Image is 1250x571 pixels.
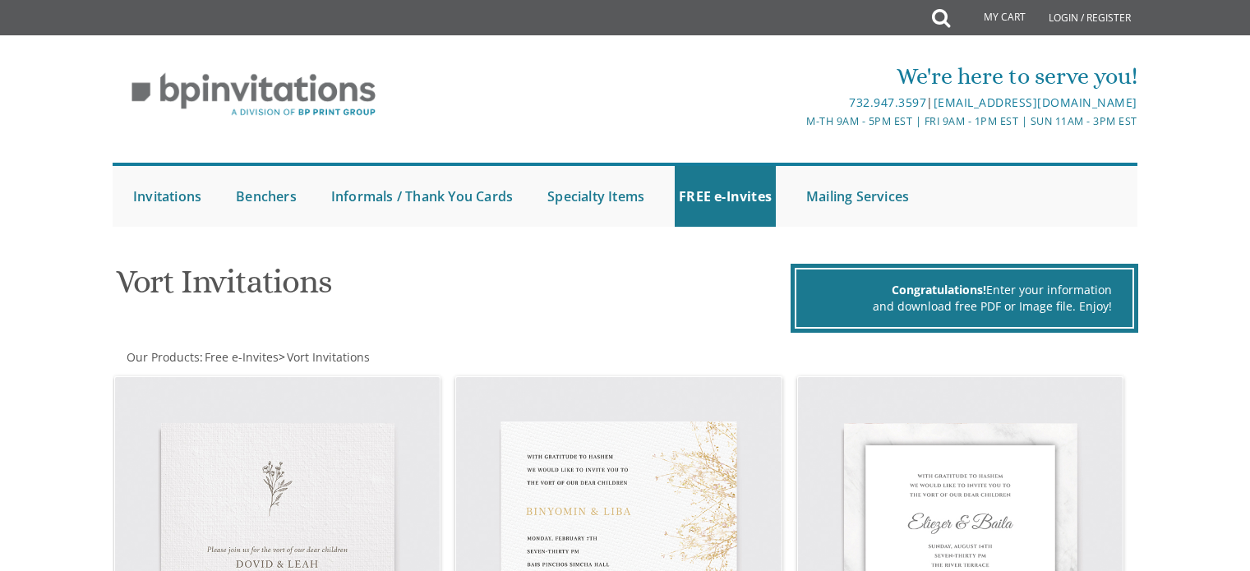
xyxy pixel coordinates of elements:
div: We're here to serve you! [455,60,1137,93]
a: Informals / Thank You Cards [327,166,517,227]
a: Free e-Invites [203,349,279,365]
div: : [113,349,625,366]
span: Vort Invitations [287,349,370,365]
div: Enter your information [817,282,1112,298]
div: | [455,93,1137,113]
a: [EMAIL_ADDRESS][DOMAIN_NAME] [934,94,1137,110]
span: Congratulations! [892,282,986,297]
div: M-Th 9am - 5pm EST | Fri 9am - 1pm EST | Sun 11am - 3pm EST [455,113,1137,130]
a: Mailing Services [802,166,913,227]
a: My Cart [948,2,1037,35]
a: Invitations [129,166,205,227]
a: Vort Invitations [285,349,370,365]
img: BP Invitation Loft [113,61,394,129]
span: Free e-Invites [205,349,279,365]
h1: Vort Invitations [116,264,786,312]
a: Our Products [125,349,200,365]
span: > [279,349,370,365]
div: and download free PDF or Image file. Enjoy! [817,298,1112,315]
a: FREE e-Invites [675,166,776,227]
a: 732.947.3597 [849,94,926,110]
a: Benchers [232,166,301,227]
a: Specialty Items [543,166,648,227]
